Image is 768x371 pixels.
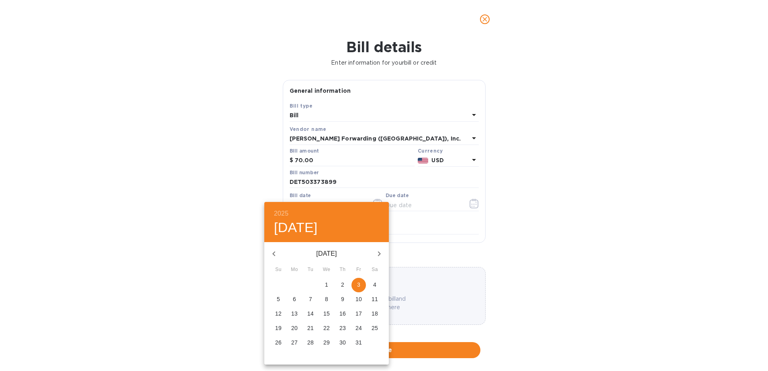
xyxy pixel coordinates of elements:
p: 17 [355,310,362,318]
button: 14 [303,307,318,321]
span: We [319,266,334,274]
p: 31 [355,338,362,347]
button: 1 [319,278,334,292]
p: 18 [372,310,378,318]
p: 7 [309,295,312,303]
span: Tu [303,266,318,274]
span: Th [335,266,350,274]
p: 25 [372,324,378,332]
button: 6 [287,292,302,307]
span: Fr [351,266,366,274]
button: 2025 [274,208,288,219]
p: 10 [355,295,362,303]
span: Mo [287,266,302,274]
button: 26 [271,336,286,350]
button: 29 [319,336,334,350]
p: 12 [275,310,282,318]
button: 8 [319,292,334,307]
p: 9 [341,295,344,303]
button: 21 [303,321,318,336]
button: 12 [271,307,286,321]
p: 14 [307,310,314,318]
button: 11 [368,292,382,307]
p: 11 [372,295,378,303]
button: 31 [351,336,366,350]
p: 28 [307,338,314,347]
button: 7 [303,292,318,307]
p: 20 [291,324,298,332]
p: 6 [293,295,296,303]
button: 3 [351,278,366,292]
p: 5 [277,295,280,303]
button: 10 [351,292,366,307]
button: 22 [319,321,334,336]
p: 22 [323,324,330,332]
p: 8 [325,295,328,303]
p: 24 [355,324,362,332]
span: Su [271,266,286,274]
button: 2 [335,278,350,292]
button: 27 [287,336,302,350]
button: 5 [271,292,286,307]
p: 30 [339,338,346,347]
p: 3 [357,281,360,289]
button: 15 [319,307,334,321]
p: 27 [291,338,298,347]
p: 13 [291,310,298,318]
p: 29 [323,338,330,347]
button: 30 [335,336,350,350]
span: Sa [368,266,382,274]
p: 2 [341,281,344,289]
button: 23 [335,321,350,336]
button: 18 [368,307,382,321]
button: 19 [271,321,286,336]
button: 16 [335,307,350,321]
button: 9 [335,292,350,307]
button: 28 [303,336,318,350]
button: 13 [287,307,302,321]
button: [DATE] [274,219,318,236]
button: 20 [287,321,302,336]
p: 21 [307,324,314,332]
p: 19 [275,324,282,332]
p: [DATE] [284,249,370,259]
p: 23 [339,324,346,332]
p: 15 [323,310,330,318]
button: 25 [368,321,382,336]
p: 26 [275,338,282,347]
p: 1 [325,281,328,289]
button: 24 [351,321,366,336]
p: 16 [339,310,346,318]
button: 17 [351,307,366,321]
p: 4 [373,281,376,289]
button: 4 [368,278,382,292]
